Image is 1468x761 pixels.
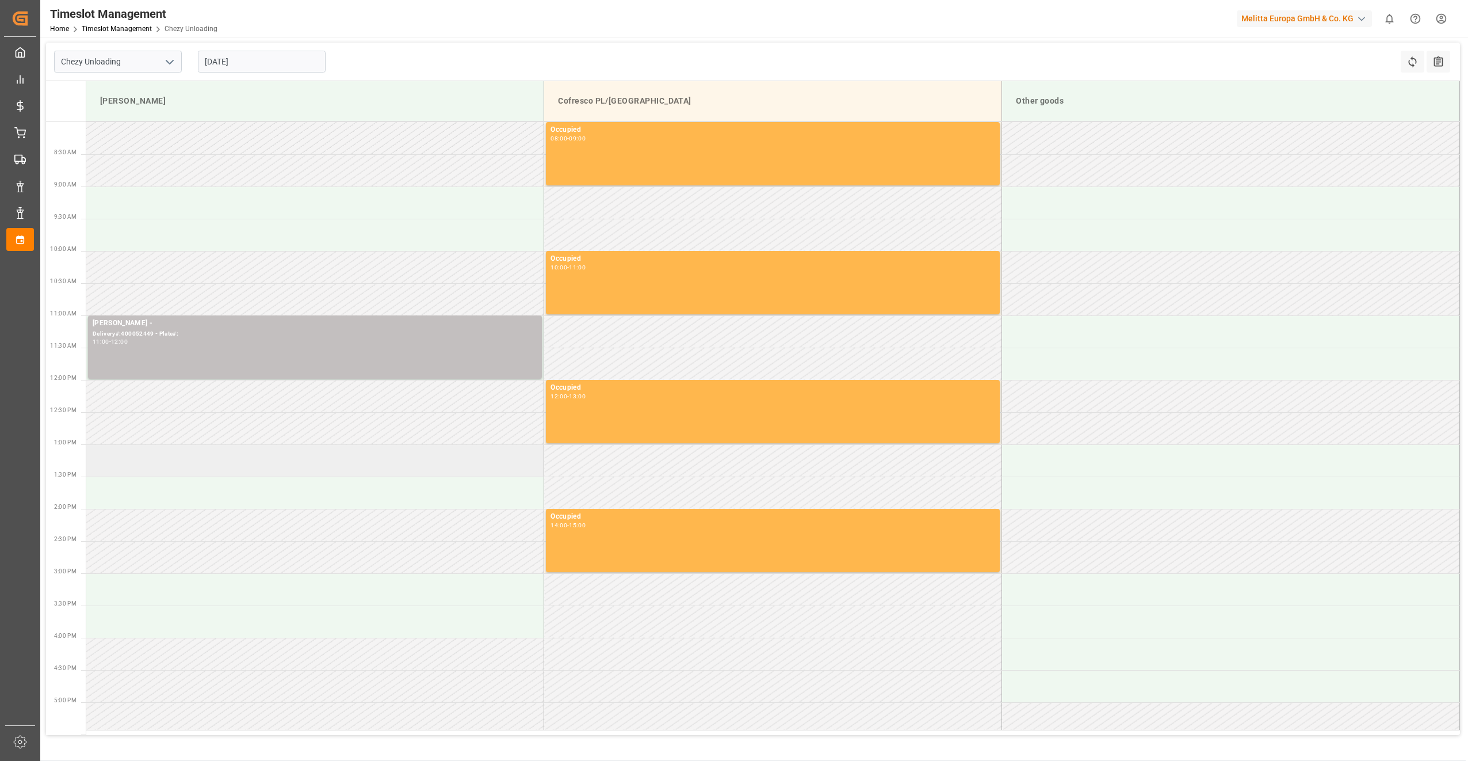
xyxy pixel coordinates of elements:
[50,343,77,349] span: 11:30 AM
[54,697,77,703] span: 5:00 PM
[1237,7,1377,29] button: Melitta Europa GmbH & Co. KG
[93,339,109,344] div: 11:00
[50,310,77,317] span: 11:00 AM
[54,633,77,639] span: 4:00 PM
[198,51,326,73] input: DD-MM-YYYY
[567,523,569,528] div: -
[93,318,537,329] div: [PERSON_NAME] -
[95,90,534,112] div: [PERSON_NAME]
[550,382,995,394] div: Occupied
[50,246,77,252] span: 10:00 AM
[567,136,569,141] div: -
[1011,90,1450,112] div: Other goods
[54,51,182,73] input: Type to search/select
[160,53,178,71] button: open menu
[1377,6,1402,32] button: show 0 new notifications
[550,265,567,270] div: 10:00
[550,523,567,528] div: 14:00
[567,394,569,399] div: -
[54,471,77,478] span: 1:30 PM
[54,504,77,510] span: 2:00 PM
[550,511,995,523] div: Occupied
[550,394,567,399] div: 12:00
[553,90,992,112] div: Cofresco PL/[GEOGRAPHIC_DATA]
[54,536,77,542] span: 2:30 PM
[550,124,995,136] div: Occupied
[54,600,77,607] span: 3:30 PM
[569,136,586,141] div: 09:00
[54,665,77,671] span: 4:30 PM
[111,339,128,344] div: 12:00
[569,523,586,528] div: 15:00
[550,253,995,265] div: Occupied
[569,265,586,270] div: 11:00
[50,375,77,381] span: 12:00 PM
[82,25,152,33] a: Timeslot Management
[54,214,77,220] span: 9:30 AM
[50,407,77,413] span: 12:30 PM
[54,439,77,446] span: 1:00 PM
[50,278,77,284] span: 10:30 AM
[50,5,217,22] div: Timeslot Management
[54,181,77,188] span: 9:00 AM
[50,25,69,33] a: Home
[54,568,77,574] span: 3:00 PM
[569,394,586,399] div: 13:00
[1402,6,1428,32] button: Help Center
[109,339,111,344] div: -
[1237,10,1372,27] div: Melitta Europa GmbH & Co. KG
[54,149,77,155] span: 8:30 AM
[550,136,567,141] div: 08:00
[93,329,537,339] div: Delivery#:400052449 - Plate#:
[567,265,569,270] div: -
